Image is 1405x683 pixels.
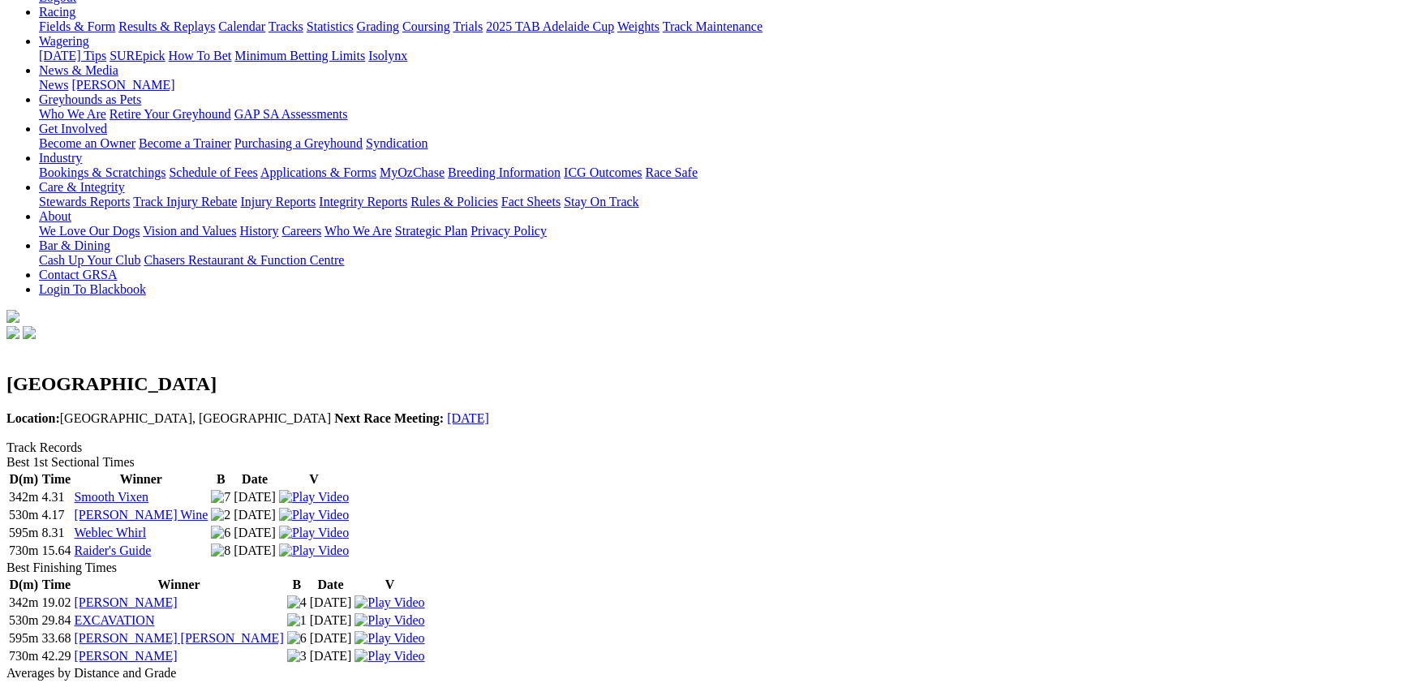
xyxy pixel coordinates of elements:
[278,471,350,488] th: V
[41,471,71,488] th: Time
[354,613,424,627] a: View replay
[6,326,19,339] img: facebook.svg
[8,471,39,488] th: D(m)
[39,78,1399,92] div: News & Media
[39,195,1399,209] div: Care & Integrity
[564,195,638,208] a: Stay On Track
[74,490,148,504] a: Smooth Vixen
[74,595,177,609] a: [PERSON_NAME]
[39,165,165,179] a: Bookings & Scratchings
[486,19,614,33] a: 2025 TAB Adelaide Cup
[74,508,208,522] a: [PERSON_NAME] Wine
[73,471,208,488] th: Winner
[211,543,230,558] img: 8
[39,253,1399,268] div: Bar & Dining
[39,238,110,252] a: Bar & Dining
[354,631,424,645] a: View replay
[354,649,424,664] img: Play Video
[39,282,146,296] a: Login To Blackbook
[41,595,71,609] text: 19.02
[169,49,232,62] a: How To Bet
[354,613,424,628] img: Play Video
[8,577,39,593] th: D(m)
[74,543,151,557] a: Raider's Guide
[39,122,107,135] a: Get Involved
[279,490,349,504] a: View replay
[645,165,697,179] a: Race Safe
[110,107,231,121] a: Retire Your Greyhound
[6,561,1399,575] div: Best Finishing Times
[354,595,424,610] img: Play Video
[6,440,1399,455] div: Track Records
[8,612,39,629] td: 530m
[39,34,89,48] a: Wagering
[354,595,424,609] a: View replay
[39,180,125,194] a: Care & Integrity
[366,136,428,150] a: Syndication
[287,649,307,664] img: 3
[269,19,303,33] a: Tracks
[234,136,363,150] a: Purchasing a Greyhound
[354,577,425,593] th: V
[41,543,71,557] text: 15.64
[139,136,231,150] a: Become a Trainer
[395,224,467,238] a: Strategic Plan
[41,613,71,627] text: 29.84
[309,577,353,593] th: Date
[287,631,307,646] img: 6
[234,49,365,62] a: Minimum Betting Limits
[617,19,660,33] a: Weights
[234,543,276,557] text: [DATE]
[23,326,36,339] img: twitter.svg
[501,195,561,208] a: Fact Sheets
[211,490,230,505] img: 7
[8,595,39,611] td: 342m
[233,471,277,488] th: Date
[6,411,60,425] b: Location:
[279,508,349,522] a: View replay
[310,649,352,663] text: [DATE]
[279,526,349,540] img: Play Video
[39,92,141,106] a: Greyhounds as Pets
[368,49,407,62] a: Isolynx
[279,543,349,558] img: Play Video
[287,595,307,610] img: 4
[239,224,278,238] a: History
[279,508,349,522] img: Play Video
[39,19,115,33] a: Fields & Form
[41,649,71,663] text: 42.29
[6,455,1399,470] div: Best 1st Sectional Times
[307,19,354,33] a: Statistics
[564,165,642,179] a: ICG Outcomes
[448,165,561,179] a: Breeding Information
[218,19,265,33] a: Calendar
[39,136,1399,151] div: Get Involved
[663,19,763,33] a: Track Maintenance
[39,224,1399,238] div: About
[74,613,154,627] a: EXCAVATION
[39,268,117,281] a: Contact GRSA
[410,195,498,208] a: Rules & Policies
[8,543,39,559] td: 730m
[74,649,177,663] a: [PERSON_NAME]
[8,525,39,541] td: 595m
[39,107,1399,122] div: Greyhounds as Pets
[310,613,352,627] text: [DATE]
[39,78,68,92] a: News
[110,49,165,62] a: SUREpick
[41,508,64,522] text: 4.17
[39,19,1399,34] div: Racing
[73,577,284,593] th: Winner
[211,526,230,540] img: 6
[357,19,399,33] a: Grading
[39,107,106,121] a: Who We Are
[118,19,215,33] a: Results & Replays
[39,253,140,267] a: Cash Up Your Club
[74,526,146,539] a: Weblec Whirl
[39,224,140,238] a: We Love Our Dogs
[211,508,230,522] img: 2
[41,526,64,539] text: 8.31
[41,490,64,504] text: 4.31
[319,195,407,208] a: Integrity Reports
[8,507,39,523] td: 530m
